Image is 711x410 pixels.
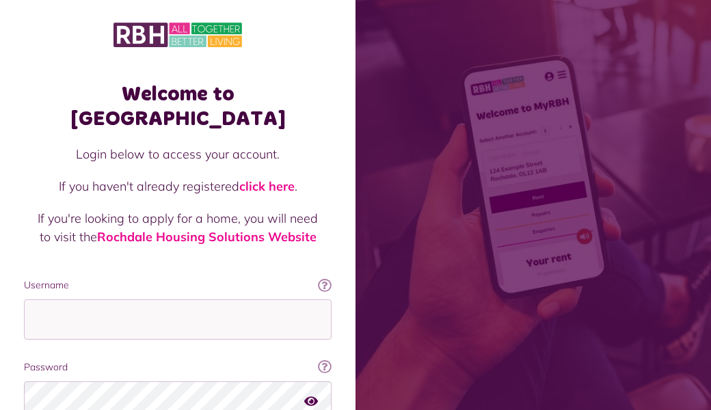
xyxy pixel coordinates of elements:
img: MyRBH [113,20,242,49]
a: click here [239,178,295,194]
h1: Welcome to [GEOGRAPHIC_DATA] [24,82,332,131]
p: If you're looking to apply for a home, you will need to visit the [38,209,318,246]
p: Login below to access your account. [38,145,318,163]
a: Rochdale Housing Solutions Website [97,229,317,245]
label: Password [24,360,332,374]
label: Username [24,278,332,292]
p: If you haven't already registered . [38,177,318,195]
